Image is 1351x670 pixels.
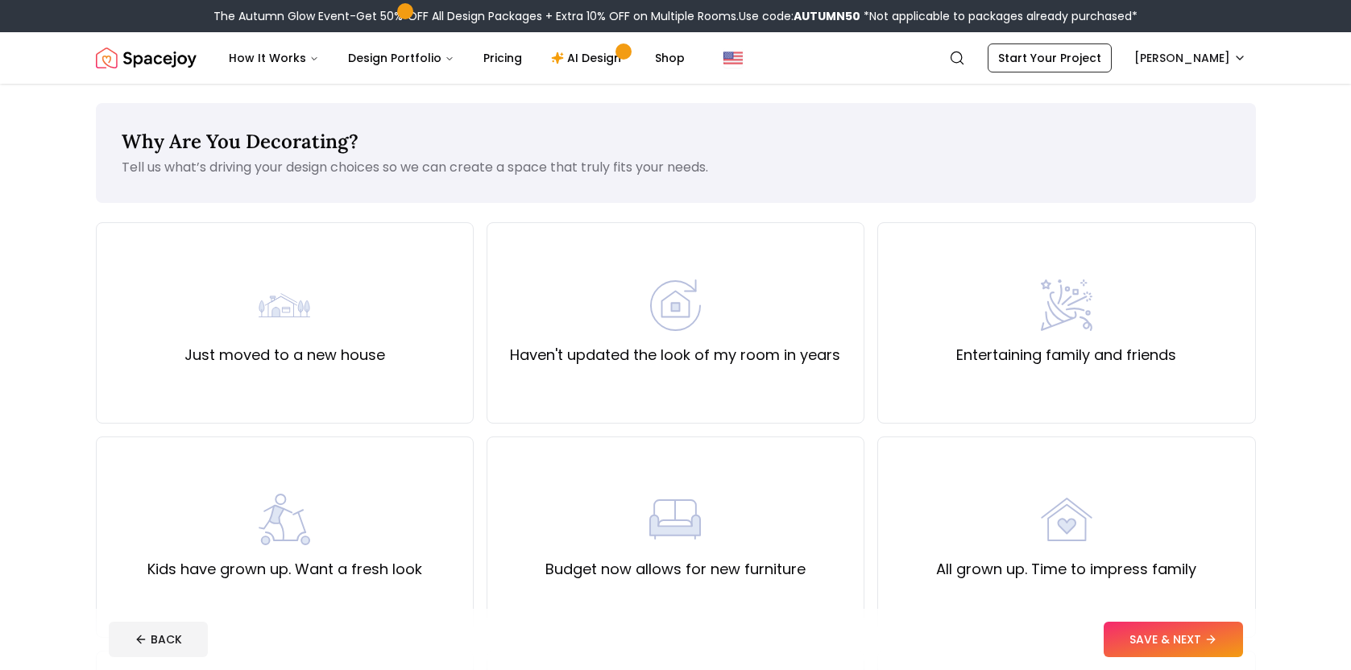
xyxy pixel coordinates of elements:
label: Budget now allows for new furniture [545,558,806,581]
a: Shop [642,42,698,74]
button: SAVE & NEXT [1104,622,1243,657]
label: All grown up. Time to impress family [936,558,1196,581]
label: Entertaining family and friends [956,344,1176,366]
a: Spacejoy [96,42,197,74]
a: Pricing [470,42,535,74]
img: Haven't updated the look of my room in years [649,279,701,331]
label: Haven't updated the look of my room in years [510,344,840,366]
div: The Autumn Glow Event-Get 50% OFF All Design Packages + Extra 10% OFF on Multiple Rooms. [213,8,1138,24]
img: United States [723,48,743,68]
button: BACK [109,622,208,657]
p: Tell us what’s driving your design choices so we can create a space that truly fits your needs. [122,158,1230,177]
b: AUTUMN50 [794,8,860,24]
img: Budget now allows for new furniture [649,494,701,545]
span: Use code: [739,8,860,24]
span: *Not applicable to packages already purchased* [860,8,1138,24]
a: Start Your Project [988,43,1112,72]
button: [PERSON_NAME] [1125,43,1256,72]
label: Kids have grown up. Want a fresh look [147,558,422,581]
img: All grown up. Time to impress family [1041,494,1092,545]
img: Spacejoy Logo [96,42,197,74]
nav: Main [216,42,698,74]
button: Design Portfolio [335,42,467,74]
nav: Global [96,32,1256,84]
label: Just moved to a new house [184,344,385,366]
img: Kids have grown up. Want a fresh look [259,494,310,545]
a: AI Design [538,42,639,74]
img: Entertaining family and friends [1041,279,1092,331]
img: Just moved to a new house [259,279,310,331]
button: How It Works [216,42,332,74]
span: Why Are You Decorating? [122,129,358,154]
